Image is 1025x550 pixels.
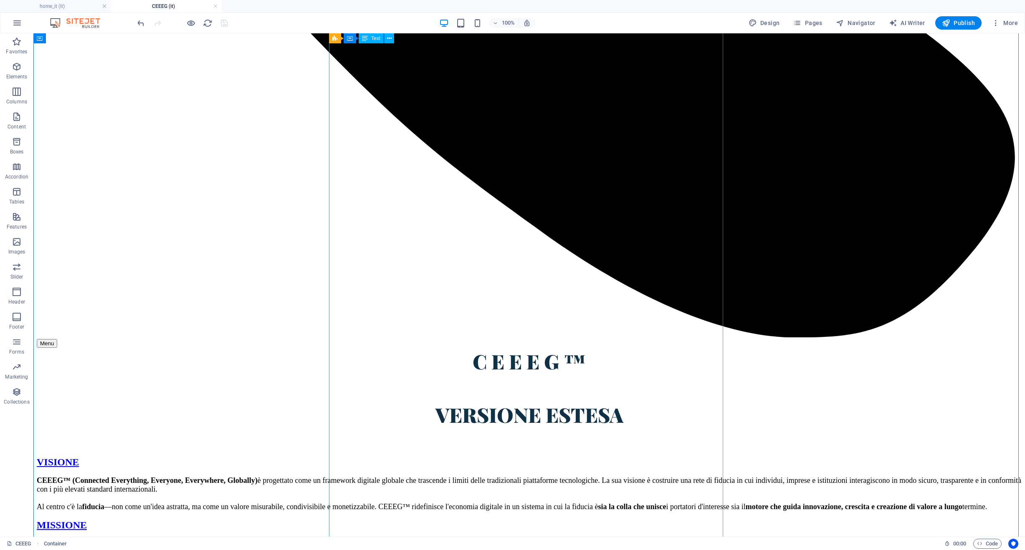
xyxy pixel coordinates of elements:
[942,19,975,27] span: Publish
[944,539,967,549] h6: Session time
[44,539,67,549] nav: breadcrumb
[749,19,780,27] span: Design
[793,19,822,27] span: Pages
[523,19,531,27] i: On resize automatically adjust zoom level to fit chosen device.
[7,539,32,549] a: Click to cancel selection. Double-click to open Pages
[790,16,825,30] button: Pages
[889,19,925,27] span: AI Writer
[959,540,960,547] span: :
[136,18,146,28] i: Undo: Change text (Ctrl+Z)
[8,299,25,305] p: Header
[10,274,23,280] p: Slider
[5,374,28,380] p: Marketing
[136,18,146,28] button: undo
[4,399,29,405] p: Collections
[9,324,24,330] p: Footer
[9,349,24,355] p: Forms
[501,18,515,28] h6: 100%
[5,173,28,180] p: Accordion
[44,539,67,549] span: Click to select. Double-click to edit
[833,16,879,30] button: Navigator
[973,539,1002,549] button: Code
[9,198,24,205] p: Tables
[8,123,26,130] p: Content
[992,19,1018,27] span: More
[6,73,28,80] p: Elements
[745,16,783,30] button: Design
[953,539,966,549] span: 00 00
[111,2,222,11] h4: CEEEG (it)
[935,16,982,30] button: Publish
[10,148,24,155] p: Boxes
[48,18,111,28] img: Editor Logo
[886,16,929,30] button: AI Writer
[836,19,876,27] span: Navigator
[745,16,783,30] div: Design (Ctrl+Alt+Y)
[202,18,213,28] button: reload
[1008,539,1018,549] button: Usercentrics
[7,224,27,230] p: Features
[371,36,380,41] span: Text
[6,98,27,105] p: Columns
[988,16,1021,30] button: More
[977,539,998,549] span: Code
[6,48,27,55] p: Favorites
[8,249,25,255] p: Images
[489,18,519,28] button: 100%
